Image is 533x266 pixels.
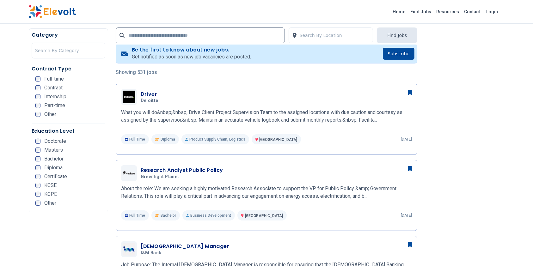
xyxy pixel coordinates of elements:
input: Certificate [35,174,40,179]
a: Contact [462,7,482,17]
span: Greenlight Planet [141,174,179,180]
h5: Category [32,31,105,39]
input: Bachelor [35,156,40,161]
h3: Research Analyst Public Policy [141,166,223,174]
span: Certificate [44,174,67,179]
a: Resources [434,7,462,17]
p: Product Supply Chain, Logistics [181,134,249,144]
p: Full Time [121,134,149,144]
input: Part-time [35,103,40,108]
span: Bachelor [44,156,64,161]
p: What you will do&nbsp;&nbsp; Drive Client Project Supervision Team to the assigned locations with... [121,109,412,124]
span: Internship [44,94,66,99]
span: [GEOGRAPHIC_DATA] [245,214,283,218]
span: KCSE [44,183,57,188]
input: Other [35,201,40,206]
span: [GEOGRAPHIC_DATA] [259,137,297,142]
iframe: Chat Widget [501,236,533,266]
button: Subscribe [383,48,415,60]
span: I&M Bank [141,250,162,256]
input: Full-time [35,76,40,82]
iframe: Advertisement [425,43,504,233]
span: Deloitte [141,98,158,104]
span: Masters [44,148,63,153]
button: Find Jobs [377,27,417,43]
a: Home [390,7,408,17]
p: Get notified as soon as new job vacancies are posted. [132,53,251,61]
h4: Be the first to know about new jobs. [132,47,251,53]
span: Diploma [161,137,175,142]
span: Other [44,112,56,117]
p: About the role: We are seeking a highly motivated Research Associate to support the VP for Public... [121,185,412,200]
h5: Education Level [32,127,105,135]
input: Contract [35,85,40,90]
input: Diploma [35,165,40,170]
span: Other [44,201,56,206]
img: Greenlight Planet [123,171,135,175]
span: Contract [44,85,63,90]
span: Diploma [44,165,63,170]
input: KCPE [35,192,40,197]
a: Login [482,5,502,18]
p: [DATE] [401,137,412,142]
span: Bachelor [161,213,176,218]
span: Part-time [44,103,65,108]
p: [DATE] [401,213,412,218]
p: Showing 531 jobs [116,69,418,76]
input: KCSE [35,183,40,188]
input: Internship [35,94,40,99]
p: Business Development [182,210,235,221]
h5: Contract Type [32,65,105,73]
img: I&M Bank [123,243,135,256]
h3: Driver [141,90,161,98]
span: Doctorate [44,139,66,144]
input: Masters [35,148,40,153]
a: Greenlight PlanetResearch Analyst Public PolicyGreenlight PlanetAbout the role: We are seeking a ... [121,165,412,221]
span: Full-time [44,76,64,82]
span: KCPE [44,192,57,197]
input: Doctorate [35,139,40,144]
p: Full Time [121,210,149,221]
h3: [DEMOGRAPHIC_DATA] Manager [141,243,229,250]
a: Find Jobs [408,7,434,17]
img: Deloitte [123,91,135,103]
img: Elevolt [29,5,76,18]
input: Other [35,112,40,117]
a: DeloitteDriverDeloitteWhat you will do&nbsp;&nbsp; Drive Client Project Supervision Team to the a... [121,89,412,144]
